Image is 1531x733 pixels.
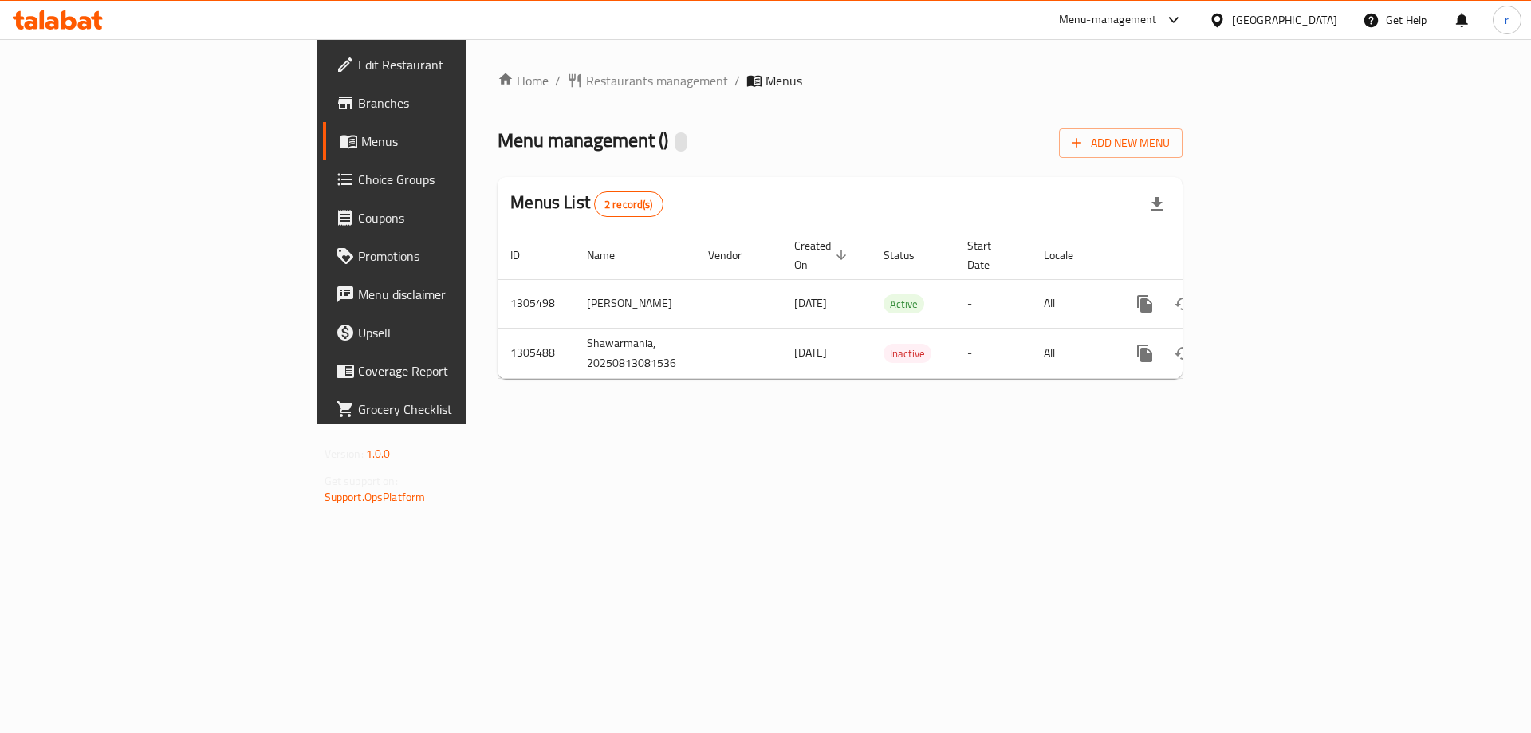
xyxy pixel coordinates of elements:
[574,328,695,378] td: Shawarmania, 20250813081536
[567,71,728,90] a: Restaurants management
[594,191,663,217] div: Total records count
[1059,128,1183,158] button: Add New Menu
[794,342,827,363] span: [DATE]
[574,279,695,328] td: [PERSON_NAME]
[586,71,728,90] span: Restaurants management
[1164,285,1202,323] button: Change Status
[1031,328,1113,378] td: All
[967,236,1012,274] span: Start Date
[1031,279,1113,328] td: All
[1138,185,1176,223] div: Export file
[765,71,802,90] span: Menus
[325,487,426,507] a: Support.OpsPlatform
[366,443,391,464] span: 1.0.0
[358,208,560,227] span: Coupons
[325,443,364,464] span: Version:
[361,132,560,151] span: Menus
[595,197,663,212] span: 2 record(s)
[323,160,573,199] a: Choice Groups
[794,236,852,274] span: Created On
[1126,285,1164,323] button: more
[1059,10,1157,30] div: Menu-management
[498,122,668,158] span: Menu management ( )
[358,170,560,189] span: Choice Groups
[323,313,573,352] a: Upsell
[323,390,573,428] a: Grocery Checklist
[884,246,935,265] span: Status
[323,352,573,390] a: Coverage Report
[884,295,924,313] span: Active
[954,279,1031,328] td: -
[884,345,931,363] span: Inactive
[1164,334,1202,372] button: Change Status
[498,71,1183,90] nav: breadcrumb
[323,84,573,122] a: Branches
[1113,231,1292,280] th: Actions
[323,199,573,237] a: Coupons
[708,246,762,265] span: Vendor
[358,400,560,419] span: Grocery Checklist
[358,55,560,74] span: Edit Restaurant
[358,93,560,112] span: Branches
[323,45,573,84] a: Edit Restaurant
[358,361,560,380] span: Coverage Report
[358,323,560,342] span: Upsell
[510,191,663,217] h2: Menus List
[1072,133,1170,153] span: Add New Menu
[323,237,573,275] a: Promotions
[794,293,827,313] span: [DATE]
[323,122,573,160] a: Menus
[587,246,636,265] span: Name
[1126,334,1164,372] button: more
[734,71,740,90] li: /
[358,246,560,266] span: Promotions
[325,471,398,491] span: Get support on:
[323,275,573,313] a: Menu disclaimer
[498,231,1292,379] table: enhanced table
[1505,11,1509,29] span: r
[358,285,560,304] span: Menu disclaimer
[884,294,924,313] div: Active
[1232,11,1337,29] div: [GEOGRAPHIC_DATA]
[510,246,541,265] span: ID
[954,328,1031,378] td: -
[1044,246,1094,265] span: Locale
